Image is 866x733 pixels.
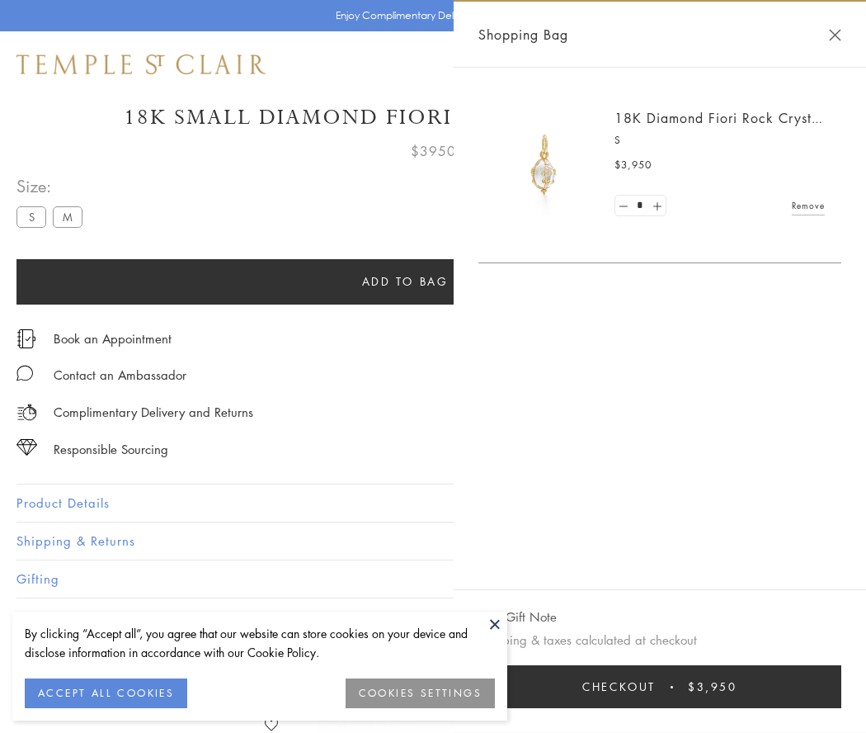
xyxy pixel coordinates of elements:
button: Add Gift Note [478,607,557,627]
p: Enjoy Complimentary Delivery & Returns [336,7,523,24]
img: icon_sourcing.svg [16,439,37,456]
span: $3950 [411,140,456,162]
p: S [614,132,825,149]
a: Set quantity to 2 [648,196,665,216]
span: Add to bag [362,272,449,291]
button: Close Shopping Bag [829,29,841,41]
p: Complimentary Delivery and Returns [54,402,253,423]
img: icon_appointment.svg [16,329,36,348]
span: Shopping Bag [478,24,568,45]
p: Shipping & taxes calculated at checkout [478,630,841,650]
h1: 18K Small Diamond Fiori Rock Crystal Amulet [16,103,850,132]
button: Gifting [16,560,850,598]
div: Contact an Ambassador [54,365,186,385]
a: Remove [792,196,825,215]
span: Checkout [582,678,656,696]
span: $3,950 [688,678,737,696]
img: MessageIcon-01_2.svg [16,365,33,381]
div: Responsible Sourcing [54,439,168,460]
img: P51889-E11FIORI [495,116,594,215]
label: S [16,206,46,227]
button: COOKIES SETTINGS [346,679,495,708]
button: Checkout $3,950 [478,665,841,708]
button: Add to bag [16,259,793,305]
div: By clicking “Accept all”, you agree that our website can store cookies on your device and disclos... [25,624,495,662]
button: Shipping & Returns [16,523,850,560]
a: Book an Appointment [54,329,172,348]
span: Size: [16,173,89,200]
a: Set quantity to 0 [615,196,632,216]
button: Product Details [16,485,850,522]
img: Temple St. Clair [16,54,266,74]
img: icon_delivery.svg [16,402,37,423]
button: ACCEPT ALL COOKIES [25,679,187,708]
label: M [53,206,82,227]
span: $3,950 [614,157,652,173]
